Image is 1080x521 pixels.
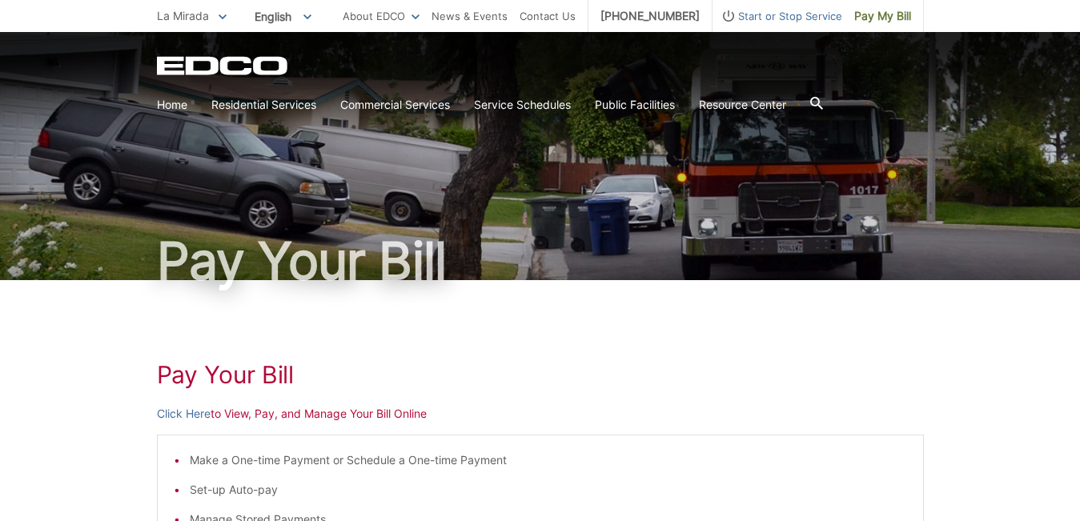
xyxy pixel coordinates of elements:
[211,96,316,114] a: Residential Services
[157,235,924,287] h1: Pay Your Bill
[520,7,576,25] a: Contact Us
[854,7,911,25] span: Pay My Bill
[157,405,924,423] p: to View, Pay, and Manage Your Bill Online
[157,9,209,22] span: La Mirada
[243,3,323,30] span: English
[699,96,786,114] a: Resource Center
[474,96,571,114] a: Service Schedules
[595,96,675,114] a: Public Facilities
[157,56,290,75] a: EDCD logo. Return to the homepage.
[432,7,508,25] a: News & Events
[190,451,907,469] li: Make a One-time Payment or Schedule a One-time Payment
[157,96,187,114] a: Home
[343,7,420,25] a: About EDCO
[157,405,211,423] a: Click Here
[190,481,907,499] li: Set-up Auto-pay
[340,96,450,114] a: Commercial Services
[157,360,924,389] h1: Pay Your Bill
